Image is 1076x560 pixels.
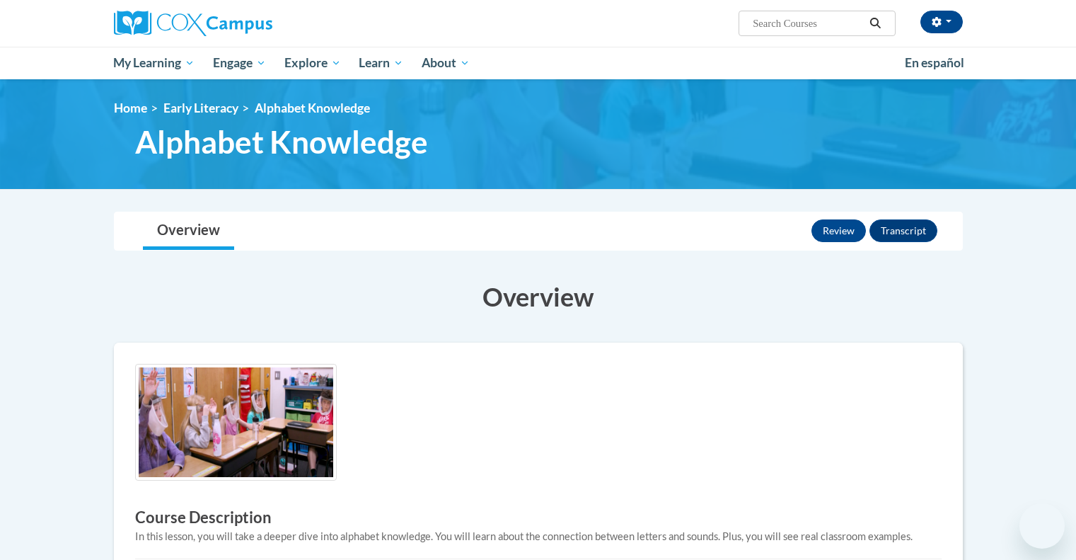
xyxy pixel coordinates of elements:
iframe: Button to launch messaging window [1019,503,1065,549]
span: En español [905,55,964,70]
h3: Overview [114,279,963,314]
a: Learn [349,47,412,79]
h3: Course Description [135,507,942,529]
a: Overview [143,212,234,250]
span: Alphabet Knowledge [135,123,428,161]
button: Transcript [869,219,937,242]
button: Account Settings [920,11,963,33]
span: My Learning [113,55,195,72]
div: In this lesson, you will take a deeper dive into alphabet knowledge. You will learn about the con... [135,529,942,544]
a: Early Literacy [163,101,238,115]
a: En español [896,48,973,78]
a: Explore [275,47,350,79]
a: Home [114,101,147,115]
a: About [412,47,479,79]
button: Search [864,15,886,32]
span: About [422,55,470,72]
span: Alphabet Knowledge [255,101,370,115]
a: Engage [204,47,275,79]
img: Course logo image [135,364,337,481]
img: Cox Campus [114,11,272,36]
a: My Learning [105,47,204,79]
a: Cox Campus [114,11,383,36]
span: Learn [359,55,403,72]
span: Engage [213,55,266,72]
input: Search Courses [751,15,864,32]
button: Review [811,219,866,242]
div: Main menu [93,47,984,79]
span: Explore [284,55,341,72]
